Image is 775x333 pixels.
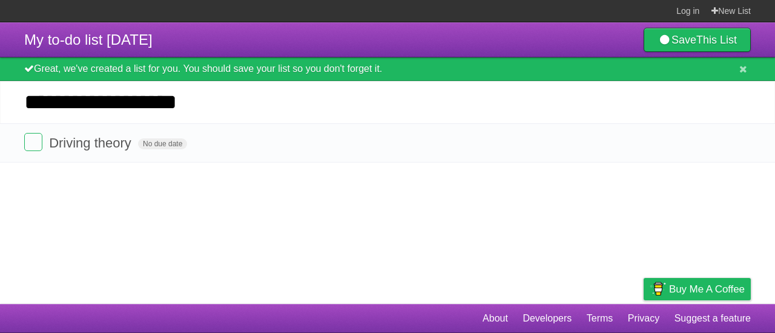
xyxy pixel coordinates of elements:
a: Developers [523,307,572,330]
a: SaveThis List [644,28,751,52]
span: My to-do list [DATE] [24,31,153,48]
span: Buy me a coffee [669,279,745,300]
span: No due date [138,138,187,149]
span: Driving theory [49,135,134,150]
a: Privacy [628,307,659,330]
a: Buy me a coffee [644,278,751,300]
a: Terms [587,307,613,330]
a: Suggest a feature [674,307,751,330]
img: Buy me a coffee [650,279,666,299]
label: Done [24,133,42,151]
a: About [483,307,508,330]
b: This List [696,34,737,46]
